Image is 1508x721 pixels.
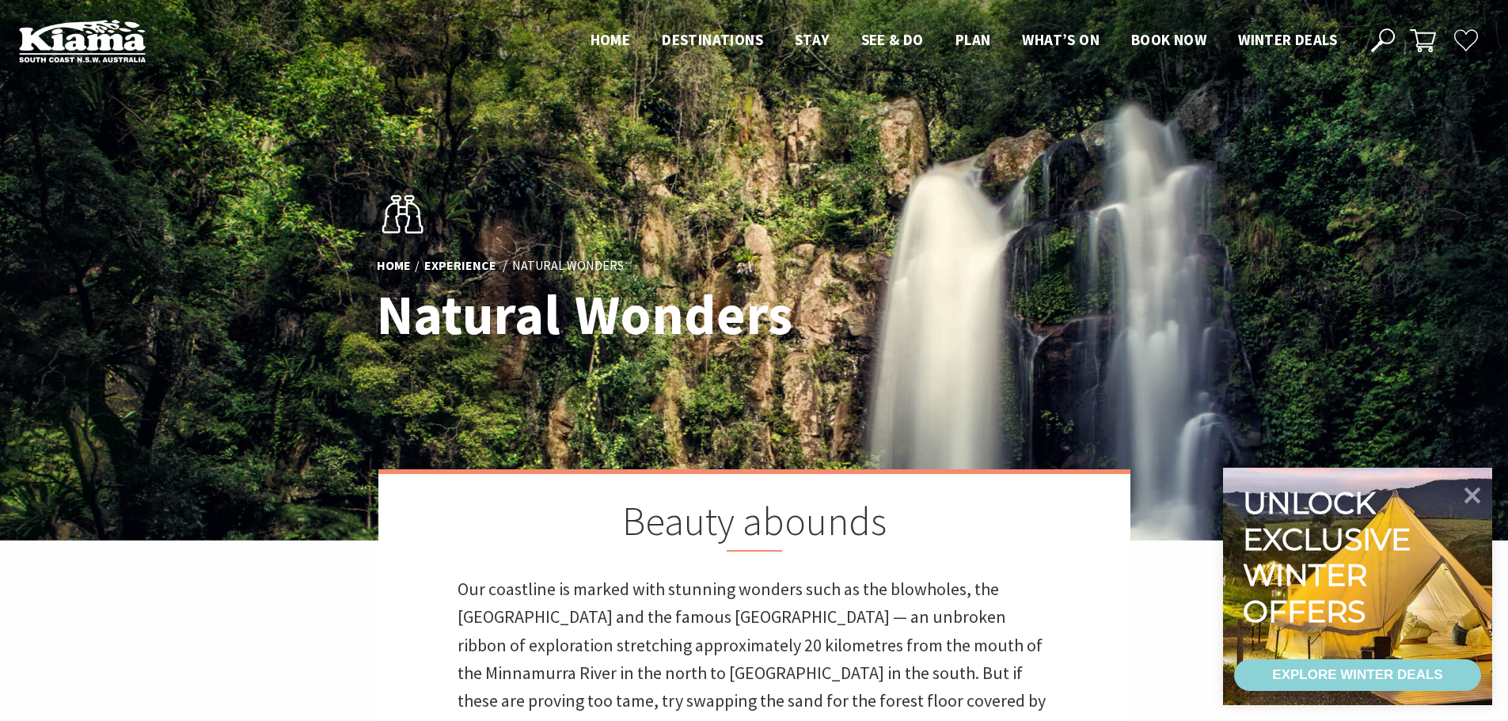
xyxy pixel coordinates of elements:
li: Natural Wonders [512,256,624,276]
div: Unlock exclusive winter offers [1243,485,1418,629]
span: Book now [1131,30,1206,49]
span: Destinations [662,30,763,49]
span: Home [591,30,631,49]
span: See & Do [861,30,924,49]
span: Stay [795,30,830,49]
span: What’s On [1022,30,1100,49]
a: Home [377,257,411,275]
a: Experience [424,257,496,275]
span: Winter Deals [1238,30,1337,49]
h2: Beauty abounds [458,498,1051,552]
h1: Natural Wonders [377,284,824,345]
img: Kiama Logo [19,19,146,63]
a: EXPLORE WINTER DEALS [1234,659,1481,691]
div: EXPLORE WINTER DEALS [1272,659,1442,691]
span: Plan [955,30,991,49]
nav: Main Menu [575,28,1353,54]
